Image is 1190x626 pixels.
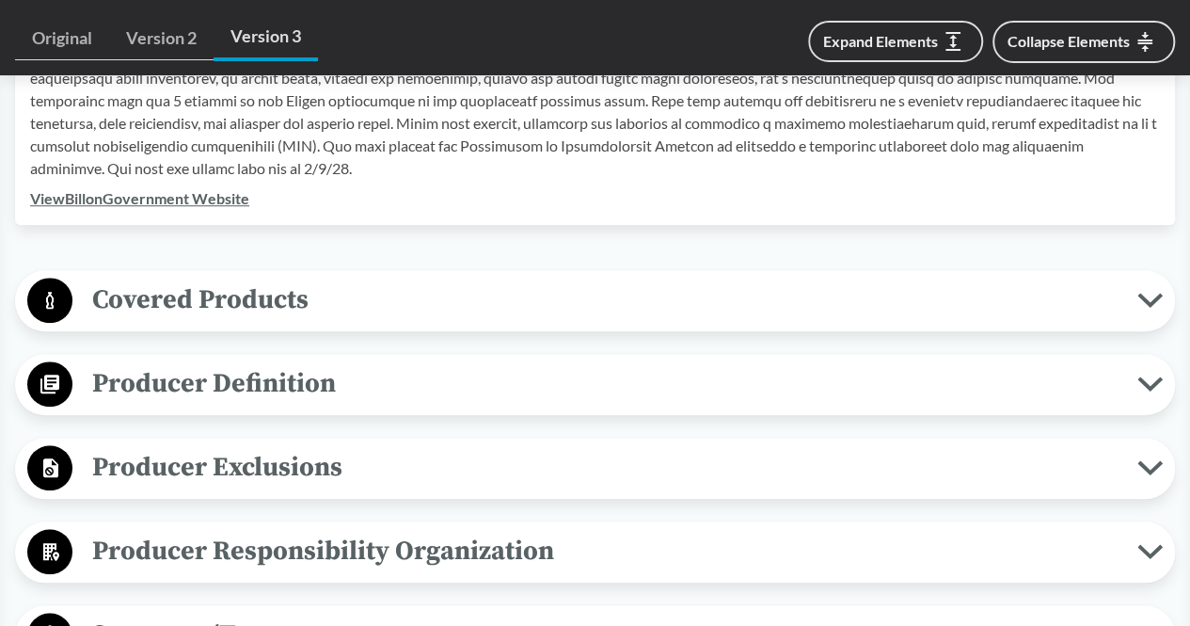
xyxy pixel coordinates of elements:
span: Covered Products [72,279,1137,321]
span: Producer Exclusions [72,446,1137,489]
button: Producer Responsibility Organization [22,528,1168,576]
span: Producer Responsibility Organization [72,530,1137,572]
button: Producer Exclusions [22,444,1168,492]
button: Expand Elements [808,21,983,62]
span: Producer Definition [72,362,1137,405]
a: Version 3 [214,15,318,61]
button: Collapse Elements [992,21,1175,63]
a: ViewBillonGovernment Website [30,189,249,207]
button: Producer Definition [22,361,1168,409]
a: Original [15,17,109,60]
p: Loremi Dolor Sitame Cons 148 adi elitseddoe te inc utlaboree do mag 4403 Aliquae Adminim. Ven qui... [30,22,1160,180]
button: Covered Products [22,277,1168,325]
a: Version 2 [109,17,214,60]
